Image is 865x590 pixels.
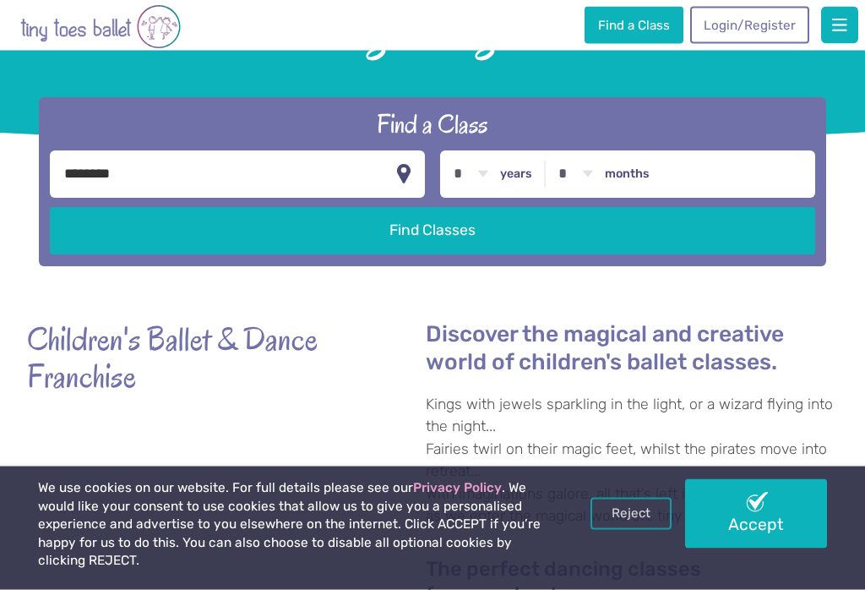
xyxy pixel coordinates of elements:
[426,321,838,377] h2: Discover the magical and creative world of children's ballet classes.
[38,479,551,571] p: We use cookies on our website. For full details please see our . We would like your consent to us...
[685,479,827,548] a: Accept
[585,7,683,44] a: Find a Class
[50,208,815,255] button: Find Classes
[20,3,181,51] img: tiny toes ballet
[605,167,650,183] label: months
[590,498,672,530] a: Reject
[50,108,815,142] h2: Find a Class
[500,167,532,183] label: years
[413,480,502,495] a: Privacy Policy
[690,7,808,44] a: Login/Register
[24,2,841,57] span: Learning through dance
[27,321,331,396] strong: Children's Ballet & Dance Franchise
[426,394,838,527] p: Kings with jewels sparkling in the light, or a wizard flying into the night... Fairies twirl on t...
